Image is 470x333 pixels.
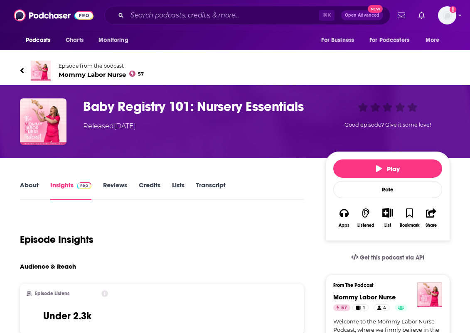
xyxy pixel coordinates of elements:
[315,32,364,48] button: open menu
[59,63,144,69] span: Episode from the podcast
[60,32,89,48] a: Charts
[438,6,456,24] button: Show profile menu
[345,247,431,268] a: Get this podcast via API
[98,34,128,46] span: Monitoring
[345,13,379,17] span: Open Advanced
[345,122,431,128] span: Good episode? Give it some love!
[43,310,91,322] h3: Under 2.3k
[127,9,319,22] input: Search podcasts, credits, & more...
[103,181,127,200] a: Reviews
[66,34,84,46] span: Charts
[83,121,136,131] div: Released [DATE]
[426,223,437,228] div: Share
[383,304,386,312] span: 4
[450,6,456,13] svg: Add a profile image
[31,61,51,81] img: Mommy Labor Nurse
[400,223,419,228] div: Bookmark
[83,98,312,115] h3: Baby Registry 101: Nursery Essentials
[14,7,94,23] img: Podchaser - Follow, Share and Rate Podcasts
[399,203,420,233] button: Bookmark
[139,181,160,200] a: Credits
[26,34,50,46] span: Podcasts
[438,6,456,24] span: Logged in as courtney.lee
[368,5,383,13] span: New
[20,262,76,270] h3: Audience & Reach
[384,223,391,228] div: List
[364,32,421,48] button: open menu
[394,8,408,22] a: Show notifications dropdown
[352,304,369,311] a: 1
[77,182,91,189] img: Podchaser Pro
[333,282,436,288] h3: From The Podcast
[20,61,450,81] a: Mommy Labor NurseEpisode from the podcastMommy Labor Nurse57
[333,293,396,301] a: Mommy Labor Nurse
[319,10,335,21] span: ⌘ K
[20,98,66,145] img: Baby Registry 101: Nursery Essentials
[369,34,409,46] span: For Podcasters
[35,291,69,296] h2: Episode Listens
[417,282,442,307] img: Mommy Labor Nurse
[420,32,450,48] button: open menu
[355,203,376,233] button: Listened
[374,304,390,311] a: 4
[341,304,347,312] span: 57
[333,304,350,311] a: 57
[341,10,383,20] button: Open AdvancedNew
[20,32,61,48] button: open menu
[333,159,442,178] button: Play
[104,6,390,25] div: Search podcasts, credits, & more...
[379,208,396,217] button: Show More Button
[321,34,354,46] span: For Business
[438,6,456,24] img: User Profile
[20,181,39,200] a: About
[172,181,185,200] a: Lists
[50,181,91,200] a: InsightsPodchaser Pro
[376,165,400,173] span: Play
[333,203,355,233] button: Apps
[93,32,139,48] button: open menu
[20,233,94,246] h1: Episode Insights
[59,71,144,78] span: Mommy Labor Nurse
[415,8,428,22] a: Show notifications dropdown
[377,203,399,233] div: Show More ButtonList
[357,223,374,228] div: Listened
[339,223,349,228] div: Apps
[138,72,144,76] span: 57
[363,304,365,312] span: 1
[426,34,440,46] span: More
[196,181,226,200] a: Transcript
[421,203,442,233] button: Share
[333,181,442,198] div: Rate
[360,254,424,261] span: Get this podcast via API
